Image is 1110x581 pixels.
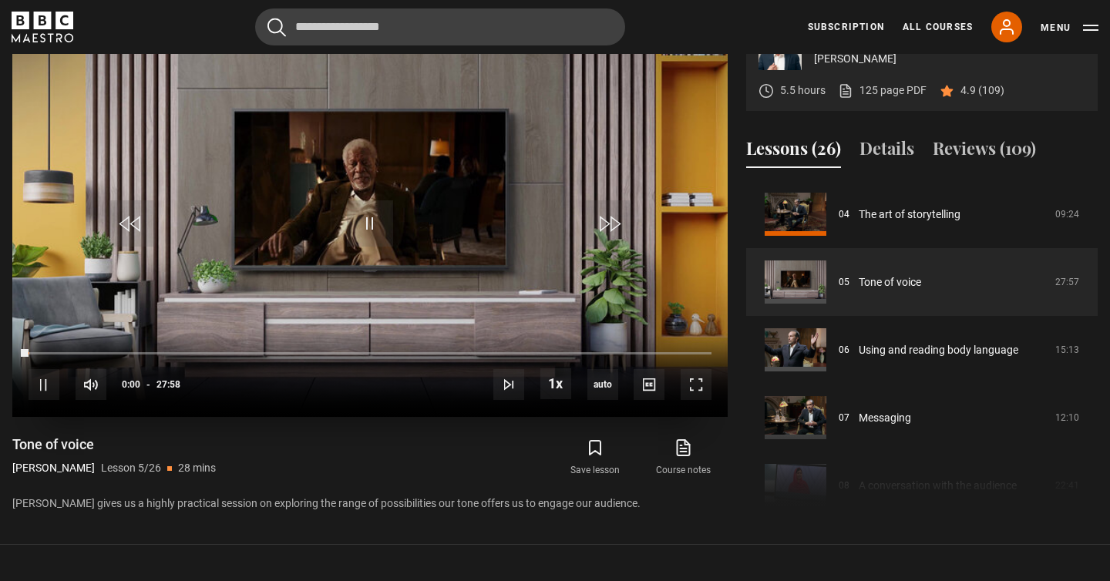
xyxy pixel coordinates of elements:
h1: Tone of voice [12,435,216,454]
span: 0:00 [122,371,140,398]
a: 125 page PDF [838,82,927,99]
p: [PERSON_NAME] gives us a highly practical session on exploring the range of possibilities our ton... [12,495,728,512]
button: Lessons (26) [746,136,841,168]
a: Messaging [859,410,911,426]
span: 27:58 [156,371,180,398]
button: Captions [634,369,664,400]
button: Details [859,136,914,168]
a: The art of storytelling [859,207,960,223]
a: Course notes [640,435,728,480]
div: Progress Bar [29,352,711,355]
a: Tone of voice [859,274,921,290]
p: 4.9 (109) [960,82,1004,99]
button: Mute [76,369,106,400]
button: Save lesson [551,435,639,480]
button: Next Lesson [493,369,524,400]
span: - [146,379,150,390]
p: 28 mins [178,460,216,476]
svg: BBC Maestro [12,12,73,42]
p: [PERSON_NAME] [814,51,1085,67]
button: Pause [29,369,59,400]
a: All Courses [903,20,973,34]
button: Reviews (109) [933,136,1036,168]
a: Subscription [808,20,884,34]
button: Submit the search query [267,18,286,37]
button: Playback Rate [540,368,571,399]
p: Lesson 5/26 [101,460,161,476]
div: Current quality: 720p [587,369,618,400]
p: [PERSON_NAME] [12,460,95,476]
input: Search [255,8,625,45]
span: auto [587,369,618,400]
video-js: Video Player [12,15,728,417]
p: 5.5 hours [780,82,826,99]
button: Fullscreen [681,369,711,400]
button: Toggle navigation [1041,20,1098,35]
a: Using and reading body language [859,342,1018,358]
